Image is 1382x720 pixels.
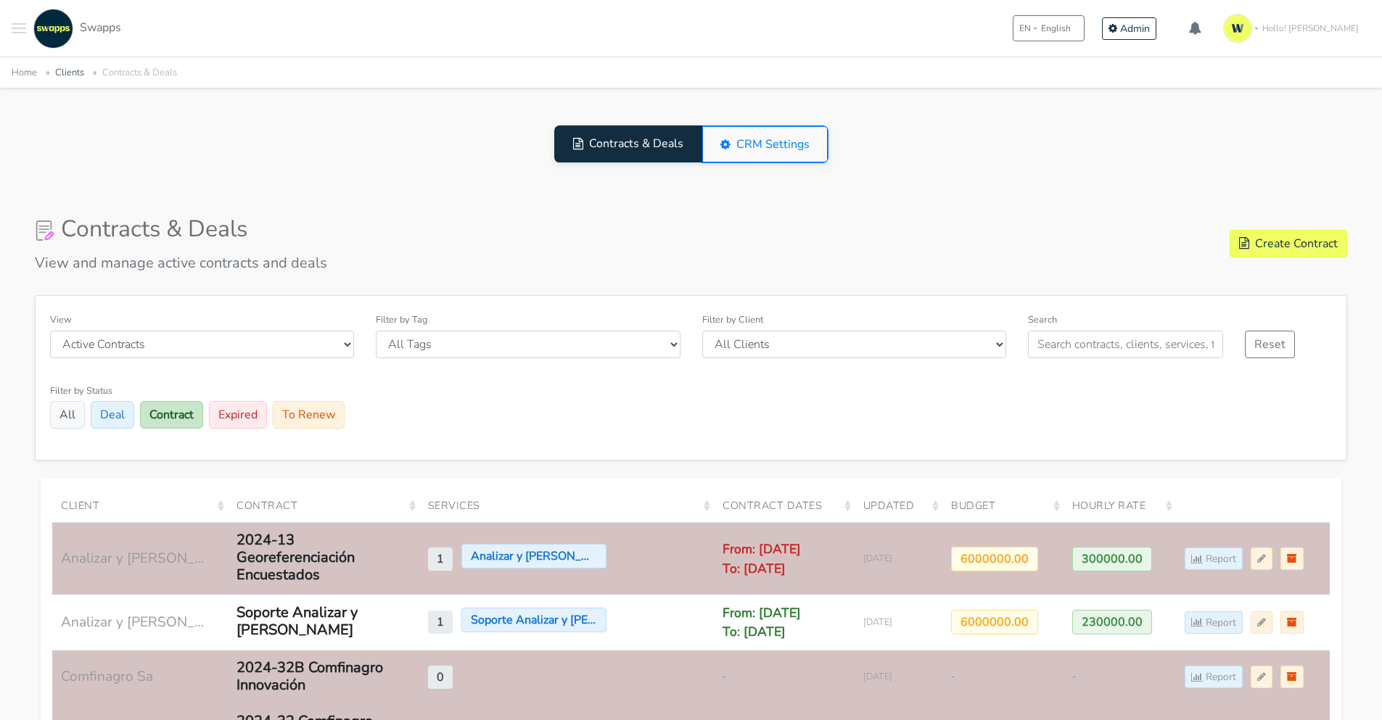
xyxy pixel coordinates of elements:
[1223,14,1252,43] img: isotipo-3-3e143c57.png
[863,616,892,629] span: Sep 12, 2025 11:55
[12,9,26,49] button: Toggle navigation menu
[723,540,801,576] span: From: [DATE] To: [DATE]
[236,531,411,585] a: 2024-13 Georeferenciación Encuestados
[35,220,55,241] img: Contracts & Deals
[1072,610,1152,634] span: 230000.00
[236,531,396,584] div: 2024-13 Georeferenciación Encuestados
[702,125,828,163] a: CRM Settings
[554,125,702,162] a: Contracts & Deals
[951,670,955,683] span: -
[61,666,153,687] a: Comfinagro Sa
[714,489,854,523] div: CONTRACT DATES
[1206,669,1236,684] span: Report
[87,65,177,81] li: Contracts & Deals
[1206,551,1236,566] span: Report
[461,608,606,632] span: Soporte Analizar y Lombana
[61,612,206,633] a: Analizar y [PERSON_NAME] S.A.S
[942,489,1063,523] div: BUDGET
[35,255,327,272] p: View and manage active contracts and deals
[951,547,1038,571] span: 6000000.00
[236,659,396,694] div: 2024-32B Comfinagro Innovación
[1120,22,1150,36] span: Admin
[1217,8,1370,49] a: Hello! [PERSON_NAME]
[1245,331,1295,358] a: Reset
[554,125,828,163] div: View Toggle
[428,611,453,634] span: 1
[1028,313,1057,327] label: Search
[1206,615,1236,630] span: Report
[30,9,121,49] a: Swapps
[1028,331,1223,358] input: Search contracts, clients, services, tags...
[863,670,892,683] span: May 26, 2025 18:59
[61,548,206,569] a: Analizar y [PERSON_NAME] S.A.S
[1185,611,1243,634] a: Report
[702,313,763,327] label: Filter by Client
[951,610,1038,634] span: 6000000.00
[50,401,85,429] button: All
[209,401,267,429] button: Expired
[863,552,892,565] span: Jul 08, 2025 17:04
[1072,670,1076,683] span: -
[236,659,411,695] a: 2024-32B Comfinagro Innovación
[1185,666,1243,688] a: Report
[428,547,453,571] span: 1
[12,66,37,79] a: Home
[461,544,606,568] span: Analizar y Lombana - Formulario Georeferenciación
[273,401,345,429] button: To Renew
[1072,547,1152,571] span: 300000.00
[35,215,327,243] h1: Contracts & Deals
[228,489,419,523] div: CONTRACT
[376,313,428,327] label: Filter by Tag
[1064,489,1176,523] div: HOURLY RATE
[236,604,411,640] a: Soporte Analizar y [PERSON_NAME]
[80,20,121,36] span: Swapps
[50,384,112,398] label: Filter by Status
[50,313,72,327] label: View
[1230,230,1347,257] a: Create Contract
[723,670,726,683] span: -
[236,604,396,639] div: Soporte Analizar y Lombana
[55,66,84,79] a: Clients
[1185,547,1243,570] a: Report
[855,489,943,523] div: UPDATED
[428,666,453,689] span: 0
[1041,22,1071,35] span: English
[1262,22,1359,35] span: Hello! [PERSON_NAME]
[1013,15,1085,41] button: ENEnglish
[52,489,228,523] div: CLIENT
[723,604,801,640] span: From: [DATE] To: [DATE]
[1102,17,1156,40] a: Admin
[419,489,714,523] div: SERVICES
[91,401,134,429] button: Deal
[33,9,73,49] img: swapps-linkedin-v2.jpg
[140,401,203,429] button: Contract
